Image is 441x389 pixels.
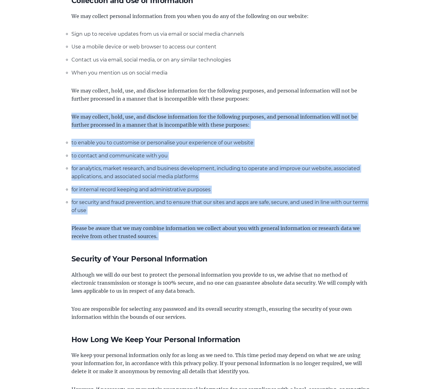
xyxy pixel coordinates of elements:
li: to enable you to customise or personalise your experience of our website [71,139,370,147]
p: We may collect personal information from you when you do any of the following on our website: [71,12,370,20]
p: Although we will do our best to protect the personal information you provide to us, we advise tha... [71,271,370,295]
p: Please be aware that we may combine information we collect about you with general information or ... [71,224,370,240]
li: to contact and communicate with you [71,152,370,160]
li: Contact us via email, social media, or on any similar technologies [71,56,370,64]
li: for security and fraud prevention, and to ensure that our sites and apps are safe, secure, and us... [71,198,370,214]
li: Sign up to receive updates from us via email or social media channels [71,30,370,38]
li: for internal record keeping and administrative purposes [71,186,370,194]
p: We may collect, hold, use, and disclose information for the following purposes, and personal info... [71,113,370,129]
p: We keep your personal information only for as long as we need to. This time period may depend on ... [71,351,370,375]
li: When you mention us on social media [71,69,370,77]
h4: How Long We Keep Your Personal Information [71,336,370,344]
li: for analytics, market research, and business development, including to operate and improve our we... [71,165,370,180]
p: We may collect, hold, use, and disclose information for the following purposes, and personal info... [71,87,370,103]
li: Use a mobile device or web browser to access our content [71,43,370,51]
h4: Security of Your Personal Information [71,255,370,263]
p: You are responsible for selecting any password and its overall security strength, ensuring the se... [71,305,370,321]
